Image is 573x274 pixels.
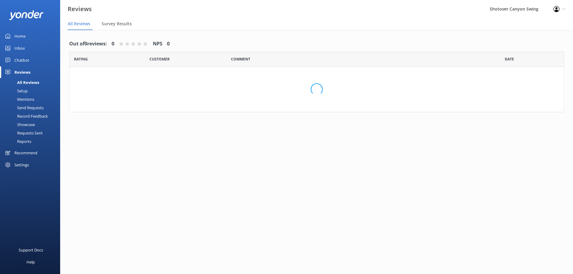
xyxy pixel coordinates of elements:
span: Date [74,56,88,62]
h4: 0 [112,40,114,48]
div: Home [14,30,26,42]
a: Showcase [4,120,60,129]
span: Date [149,56,170,62]
div: Showcase [4,120,35,129]
a: Setup [4,87,60,95]
a: Requests Sent [4,129,60,137]
a: All Reviews [4,78,60,87]
span: Question [231,56,250,62]
div: Settings [14,159,29,171]
span: Survey Results [102,21,132,27]
a: Mentions [4,95,60,103]
a: Record Feedback [4,112,60,120]
div: Requests Sent [4,129,43,137]
div: All Reviews [4,78,39,87]
div: Send Requests [4,103,44,112]
h3: Reviews [68,4,92,14]
div: Setup [4,87,28,95]
div: Reports [4,137,31,146]
div: Reviews [14,66,30,78]
span: Date [505,56,514,62]
a: Send Requests [4,103,60,112]
div: Chatbot [14,54,29,66]
div: Support Docs [19,244,43,256]
div: Mentions [4,95,34,103]
div: Inbox [14,42,25,54]
h4: 0 [167,40,170,48]
div: Record Feedback [4,112,48,120]
a: Reports [4,137,60,146]
h4: NPS [153,40,162,48]
div: Recommend [14,147,37,159]
h4: Out of 0 reviews: [69,40,107,48]
span: All Reviews [68,21,90,27]
img: yonder-white-logo.png [9,10,44,20]
div: Help [26,256,35,268]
